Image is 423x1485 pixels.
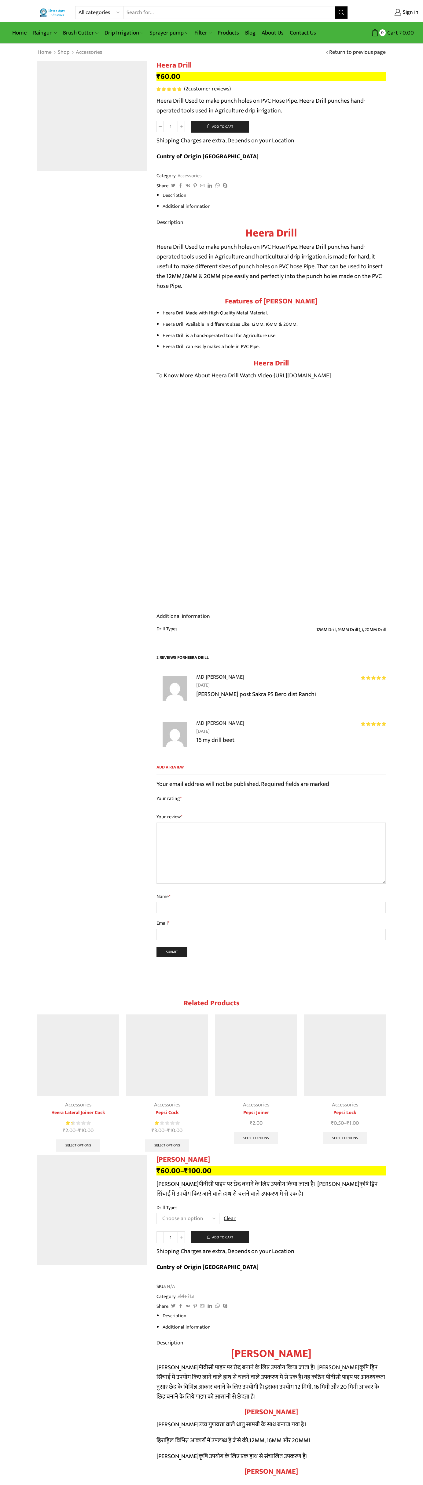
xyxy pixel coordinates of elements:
[156,182,170,189] span: Share:
[191,1231,249,1243] button: Add to cart
[57,49,70,57] a: Shop
[156,1362,386,1402] p: [PERSON_NAME]
[156,1338,183,1347] a: Description
[56,1139,101,1152] a: Select options for “Heera Lateral Joiner Cock”
[361,722,386,726] span: Rated out of 5
[163,1312,186,1320] a: Description
[156,96,386,116] p: Heera Drill Used to make punch holes on PVC Hose Pipe. Heera Drill punches hand-operated tools us...
[156,151,259,162] b: Cuntry of Origin [GEOGRAPHIC_DATA]
[245,1406,298,1418] strong: [PERSON_NAME]
[196,728,386,735] time: [DATE]
[66,1120,90,1126] div: Rated 1.33 out of 5
[164,121,178,132] input: Product quantity
[191,121,249,133] button: Add to cart
[331,1119,334,1128] span: ₹
[156,1164,160,1177] span: ₹
[196,689,386,699] p: [PERSON_NAME] post Sakra PS Bero dist Ranchi
[184,997,240,1009] span: Related products
[156,218,183,227] a: Description
[215,1109,297,1116] a: Pepsi Joiner
[156,1179,386,1199] p: [PERSON_NAME]
[163,202,211,210] a: Additional information
[156,795,386,802] label: Your rating
[386,29,398,37] span: Cart
[156,1164,180,1177] bdi: 60.00
[156,813,386,821] label: Your review
[126,1014,208,1096] img: Pepsi Cock
[304,1014,386,1096] img: Pepsi Lock
[37,1014,119,1096] img: Heera Lateral Joiner Cock
[196,673,244,681] strong: MD [PERSON_NAME]
[274,370,331,381] a: [URL][DOMAIN_NAME]
[163,331,386,340] li: Heera Drill is a hand-operated tool for Agriculture use.
[156,1293,194,1300] span: Category:
[379,29,386,36] span: 0
[37,49,52,57] a: Home
[156,227,386,240] h1: Heera Drill
[156,70,180,83] bdi: 60.00
[63,1126,65,1135] span: ₹
[304,1119,386,1127] span: –
[156,1451,386,1461] p: [PERSON_NAME]
[357,7,418,18] a: Sign in
[101,26,146,40] a: Drip Irrigation
[164,1231,178,1243] input: Product quantity
[196,681,386,689] time: [DATE]
[156,1246,294,1256] p: Shipping Charges are extra, Depends on your Location
[156,612,210,621] a: Additional information
[199,1179,359,1189] span: पीवीसी पाइप पर छेद बनाने के लिए उपयोग किया जाता है। [PERSON_NAME]
[156,70,160,83] span: ₹
[166,1283,175,1290] span: N/A
[163,1323,211,1331] a: Additional information
[156,1155,386,1164] h1: [PERSON_NAME]
[37,49,102,57] nav: Breadcrumb
[156,61,386,70] h1: Heera Drill
[331,1119,344,1128] bdi: 0.50
[156,1166,386,1175] p: –
[243,1100,269,1109] a: Accessories
[156,621,210,637] th: Drill Types
[63,1126,75,1135] bdi: 2.00
[287,26,319,40] a: Contact Us
[354,27,414,38] a: 0 Cart ₹0.00
[335,6,348,19] button: Search button
[156,1179,377,1199] span: कृषि ड्रिप सिंचाई में उपयोग किए जाने वाले हाथ से चलने वाले उपकरण मे से एक है।
[37,1155,147,1265] img: 16
[156,1382,379,1402] span: इसका उपयोग 12 मिमी, 16 मिमी और 20 मिमी आकार के छिद्र बनाने के लिये पाइप को आसानी से छेदता है।
[156,919,386,927] label: Email
[199,1362,359,1373] span: पीवीसी पाइप पर छेद बनाने के लिए उपयोग किया जाता है। [PERSON_NAME]
[399,28,403,38] span: ₹
[199,1419,307,1430] span: उच्च गुणवत्ता वाले धातु सामग्री के साथ बनाया गया है।
[156,87,182,91] span: 2
[361,722,386,726] div: Rated 5 out of 5
[156,1420,386,1429] p: [PERSON_NAME]
[184,85,231,93] a: (2customer reviews)
[210,626,386,633] p: 12MM Drill, 16MM Drill (J), 20MM Drill
[152,1126,164,1135] bdi: 3.00
[37,1127,119,1135] span: –
[156,1303,170,1310] span: Share:
[156,621,386,639] table: Product Details
[156,297,386,306] h2: Features of [PERSON_NAME]
[234,1132,278,1144] a: Select options for “Pepsi Joiner”
[191,26,215,40] a: Filter
[156,764,386,775] span: Add a review
[156,172,202,179] span: Category:
[185,654,209,661] span: Heera Drill
[156,893,386,901] label: Name
[156,947,187,957] input: Submit
[145,1139,189,1152] a: Select options for “Pepsi Cock”
[347,1119,349,1128] span: ₹
[250,1119,252,1128] span: ₹
[123,6,335,19] input: Search for...
[196,735,386,745] p: 16 my drill beet
[156,1436,386,1445] p: हिरा
[156,87,181,91] div: Rated 5.00 out of 5
[156,779,329,789] span: Your email address will not be published. Required fields are marked
[163,320,386,329] li: Heera Drill Available in different sizes Like. 12MM, 16MM & 20MM.
[361,676,386,680] span: Rated out of 5
[163,309,386,317] li: Heera Drill Made with High-Quality Metal Material.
